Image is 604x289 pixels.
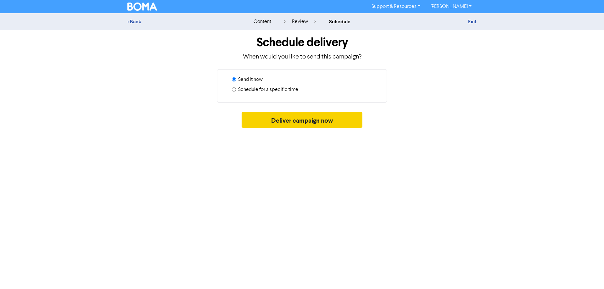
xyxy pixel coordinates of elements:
[242,112,363,128] button: Deliver campaign now
[238,86,298,93] label: Schedule for a specific time
[425,2,477,12] a: [PERSON_NAME]
[468,19,477,25] a: Exit
[254,18,271,25] div: content
[525,221,604,289] iframe: Chat Widget
[238,76,263,83] label: Send it now
[284,18,316,25] div: review
[127,35,477,50] h1: Schedule delivery
[366,2,425,12] a: Support & Resources
[127,52,477,62] p: When would you like to send this campaign?
[329,18,350,25] div: schedule
[127,3,157,11] img: BOMA Logo
[127,18,238,25] div: < Back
